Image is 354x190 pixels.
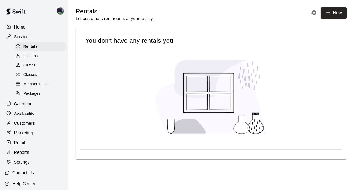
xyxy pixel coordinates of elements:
h5: Rentals [76,7,154,15]
span: You don't have any rentals yet! [85,37,337,45]
a: Camps [15,61,68,70]
div: Memberships [15,80,66,89]
button: Rental settings [309,8,318,17]
p: Help Center [12,181,36,187]
a: Calendar [5,99,63,108]
span: Camps [23,63,36,69]
a: Classes [15,70,68,80]
a: Home [5,22,63,32]
span: Memberships [23,81,46,87]
span: Lessons [23,53,38,59]
a: Rentals [15,42,68,51]
a: Services [5,32,63,41]
a: Memberships [15,80,68,89]
span: Rentals [23,44,37,50]
a: Packages [15,89,68,99]
a: Reports [5,148,63,157]
a: New [321,7,347,19]
a: Marketing [5,128,63,137]
a: Lessons [15,51,68,61]
img: No services created [151,54,272,140]
p: Reports [14,149,29,155]
a: Retail [5,138,63,147]
div: Lessons [15,52,66,60]
img: Kevin Greene [57,7,64,15]
p: Retail [14,140,25,146]
span: Classes [23,72,37,78]
p: Customers [14,120,35,126]
div: Kevin Greene [56,5,68,17]
p: Settings [14,159,30,165]
div: Classes [15,71,66,79]
a: Settings [5,158,63,167]
p: Availability [14,110,35,117]
a: Customers [5,119,63,128]
a: Availability [5,109,63,118]
p: Let customers rent rooms at your facility. [76,15,154,22]
p: Home [14,24,26,30]
p: Calendar [14,101,32,107]
p: Services [14,34,31,40]
div: Packages [15,90,66,98]
span: Packages [23,91,40,97]
p: Marketing [14,130,33,136]
div: Camps [15,61,66,70]
p: Contact Us [12,170,34,176]
div: Rentals [15,42,66,51]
